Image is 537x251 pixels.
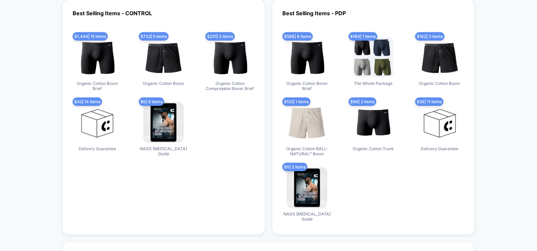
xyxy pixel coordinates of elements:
[143,102,184,143] img: produt
[139,97,164,106] span: $ 0 | 6 items
[353,102,393,143] img: produt
[349,32,377,41] span: $ 184 | 1 items
[287,102,327,143] img: produt
[419,37,460,77] img: produt
[421,146,458,157] span: Delivery Guarantee
[77,102,118,143] img: produt
[77,37,118,77] img: produt
[73,32,108,41] span: $ 1,444 | 15 items
[419,81,460,92] span: Organic Cotton Boxer
[282,211,332,223] span: NADS [MEDICAL_DATA] Guide
[287,167,327,208] img: produt
[143,81,184,92] span: Organic Cotton Boxer
[349,97,376,106] span: $ 98 | 2 items
[72,81,123,92] span: Organic Cotton Boxer Brief
[143,37,184,77] img: produt
[287,37,327,77] img: produt
[353,37,393,77] img: produt
[73,97,102,106] span: $ 42 | 14 items
[282,81,332,92] span: Organic Cotton Boxer Brief
[205,32,235,41] span: $ 231 | 3 items
[210,37,250,77] img: produt
[138,146,189,157] span: NADS [MEDICAL_DATA] Guide
[354,81,392,92] span: The Whole Package
[79,146,116,157] span: Delivery Guarantee
[282,163,307,171] span: $ 0 | 2 items
[353,146,394,157] span: Organic Cotton Trunk
[415,97,443,106] span: $ 26 | 11 items
[282,32,313,41] span: $ 588 | 8 items
[419,102,460,143] img: produt
[282,97,310,106] span: $ 122 | 1 items
[139,32,169,41] span: $ 732 | 5 items
[282,146,332,157] span: Organic Cotton BALL-NATURAL™ Boxer
[415,32,444,41] span: $ 162 | 3 items
[205,81,255,92] span: Organic Cotton Compression Boxer Brief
